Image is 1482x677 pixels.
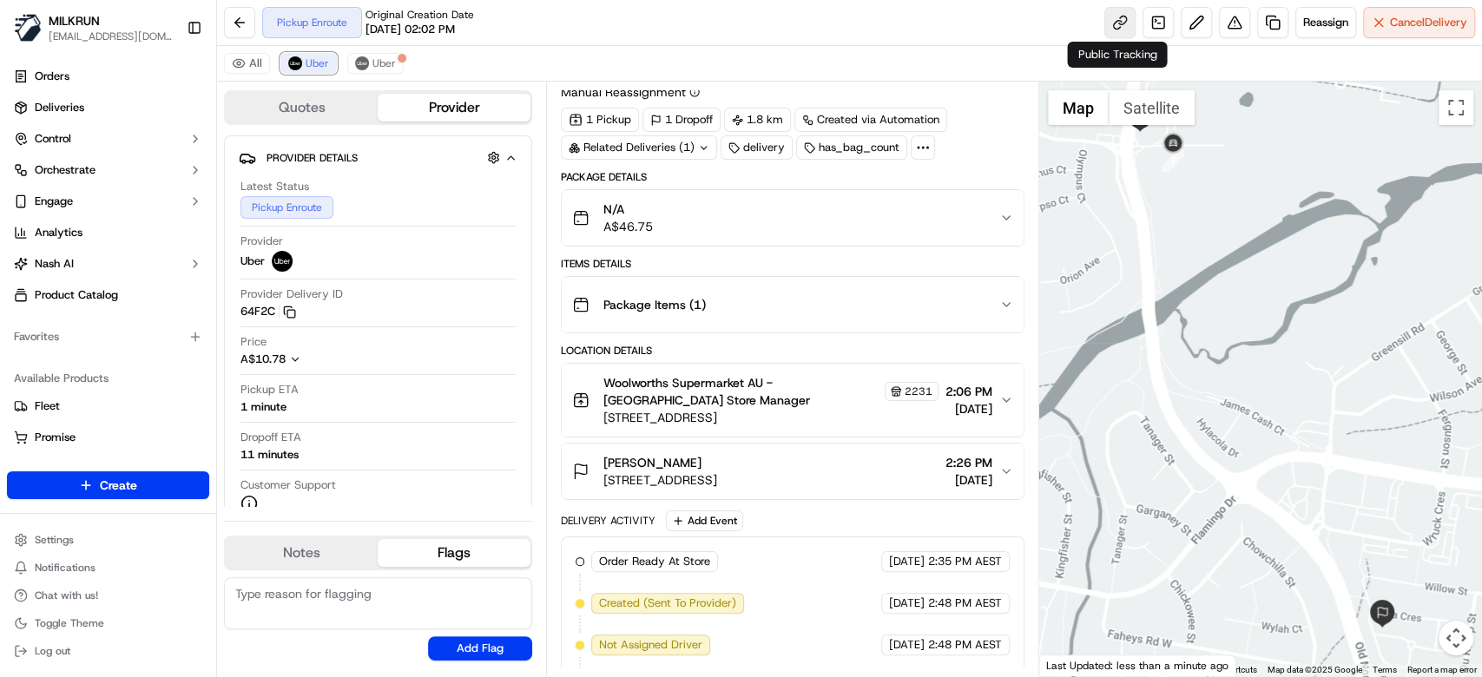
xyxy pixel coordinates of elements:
button: Notifications [7,555,209,580]
span: Promise [35,430,76,445]
a: Product Catalog [7,281,209,309]
div: Related Deliveries (1) [561,135,717,160]
a: Open this area in Google Maps (opens a new window) [1044,654,1101,676]
button: Nash AI [7,250,209,278]
span: Price [240,334,267,350]
button: A$10.78 [240,352,393,367]
div: Package Details [561,170,1024,184]
span: Provider [240,233,283,249]
button: N/AA$46.75 [562,190,1024,246]
a: Analytics [7,219,209,246]
button: Show street map [1048,90,1109,125]
button: Orchestrate [7,156,209,184]
span: Customer Support [240,477,336,493]
button: Flags [378,539,530,567]
button: 64F2C [240,304,296,319]
span: Log out [35,644,70,658]
span: [DATE] [889,595,925,611]
span: Not Assigned Driver [599,637,702,653]
span: 2:48 PM AEST [928,595,1002,611]
div: Favorites [7,323,209,351]
button: Add Event [666,510,743,531]
button: All [224,53,270,74]
span: Engage [35,194,73,209]
button: Reassign [1295,7,1356,38]
span: A$10.78 [240,352,286,366]
span: Created (Sent To Provider) [599,595,736,611]
div: 1.8 km [724,108,791,132]
span: Control [35,131,71,147]
span: A$46.75 [603,218,653,235]
span: 2:06 PM [945,383,992,400]
div: 1 [1162,149,1184,172]
span: Notifications [35,561,96,575]
span: Uber [240,253,265,269]
button: Create [7,471,209,499]
button: Quotes [226,94,378,122]
span: Pickup ETA [240,382,299,398]
span: 2:48 PM AEST [928,637,1002,653]
div: Created via Automation [794,108,947,132]
span: [DATE] [945,471,992,489]
span: Cancel Delivery [1390,15,1467,30]
div: Public Tracking [1067,42,1167,68]
a: Terms (opens in new tab) [1373,665,1397,674]
span: Dropoff ETA [240,430,301,445]
span: [STREET_ADDRESS] [603,409,939,426]
button: Uber [280,53,337,74]
span: [DATE] [889,554,925,569]
span: Package Items ( 1 ) [603,296,706,313]
div: 1 Dropoff [642,108,721,132]
span: 2:35 PM AEST [928,554,1002,569]
button: [PERSON_NAME][STREET_ADDRESS]2:26 PM[DATE] [562,444,1024,499]
button: Chat with us! [7,583,209,608]
button: Toggle fullscreen view [1439,90,1473,125]
span: Order Ready At Store [599,554,710,569]
div: 1 minute [240,399,287,415]
button: Woolworths Supermarket AU - [GEOGRAPHIC_DATA] Store Manager2231[STREET_ADDRESS]2:06 PM[DATE] [562,364,1024,437]
button: MILKRUN [49,12,100,30]
span: Manual Reassignment [561,83,686,101]
span: Provider Details [267,151,358,165]
button: Log out [7,639,209,663]
button: Promise [7,424,209,451]
span: Analytics [35,225,82,240]
button: Notes [226,539,378,567]
span: Create [100,477,137,494]
button: Engage [7,187,209,215]
span: Reassign [1303,15,1348,30]
span: Orders [35,69,69,84]
div: Delivery Activity [561,514,655,528]
span: Original Creation Date [366,8,474,22]
button: MILKRUNMILKRUN[EMAIL_ADDRESS][DOMAIN_NAME] [7,7,180,49]
span: Latest Status [240,179,309,194]
button: [EMAIL_ADDRESS][DOMAIN_NAME] [49,30,173,43]
a: Orders [7,62,209,90]
img: uber-new-logo.jpeg [272,251,293,272]
div: Items Details [561,257,1024,271]
div: 2 [1159,130,1187,158]
span: Fleet [35,398,60,414]
span: 2231 [905,385,932,398]
button: Settings [7,528,209,552]
div: Location Details [561,344,1024,358]
div: has_bag_count [796,135,907,160]
button: Provider Details [239,143,517,172]
button: Show satellite imagery [1109,90,1195,125]
button: Add Flag [428,636,532,661]
div: Last Updated: less than a minute ago [1039,654,1236,676]
span: Uber [372,56,396,70]
img: uber-new-logo.jpeg [355,56,369,70]
button: Map camera controls [1439,621,1473,655]
button: Fleet [7,392,209,420]
span: Chat with us! [35,588,98,602]
span: 2:26 PM [945,454,992,471]
span: Woolworths Supermarket AU - [GEOGRAPHIC_DATA] Store Manager [603,374,881,409]
span: [DATE] [945,400,992,417]
span: Toggle Theme [35,616,104,630]
span: [DATE] 02:02 PM [366,22,455,37]
a: Deliveries [7,94,209,122]
button: CancelDelivery [1363,7,1475,38]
